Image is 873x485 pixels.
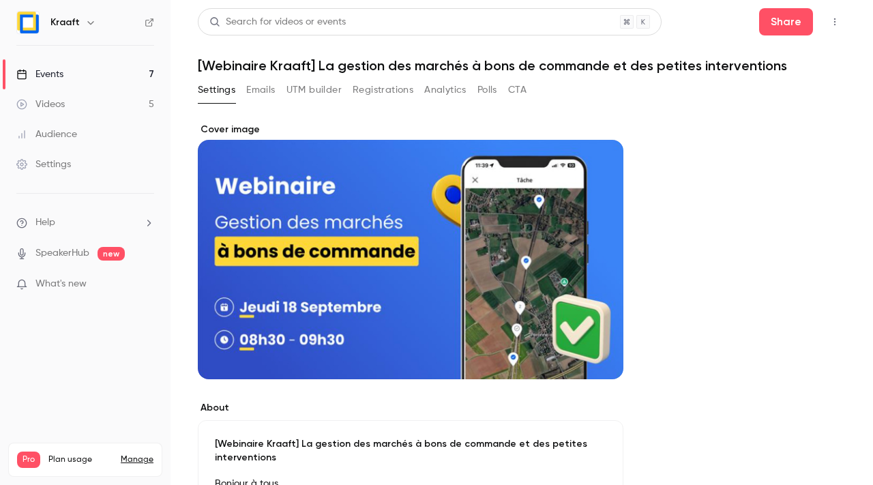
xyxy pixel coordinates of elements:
[198,123,623,136] label: Cover image
[98,247,125,261] span: new
[286,79,342,101] button: UTM builder
[138,278,154,291] iframe: Noticeable Trigger
[198,123,623,379] section: Cover image
[508,79,527,101] button: CTA
[198,401,623,415] label: About
[16,158,71,171] div: Settings
[35,216,55,230] span: Help
[198,57,846,74] h1: [Webinaire Kraaft] La gestion des marchés à bons de commande et des petites interventions
[477,79,497,101] button: Polls
[17,452,40,468] span: Pro
[246,79,275,101] button: Emails
[16,98,65,111] div: Videos
[35,246,89,261] a: SpeakerHub
[16,128,77,141] div: Audience
[424,79,467,101] button: Analytics
[16,68,63,81] div: Events
[209,15,346,29] div: Search for videos or events
[48,454,113,465] span: Plan usage
[16,216,154,230] li: help-dropdown-opener
[121,454,153,465] a: Manage
[50,16,80,29] h6: Kraaft
[35,277,87,291] span: What's new
[198,79,235,101] button: Settings
[17,12,39,33] img: Kraaft
[759,8,813,35] button: Share
[353,79,413,101] button: Registrations
[215,437,606,465] p: [Webinaire Kraaft] La gestion des marchés à bons de commande et des petites interventions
